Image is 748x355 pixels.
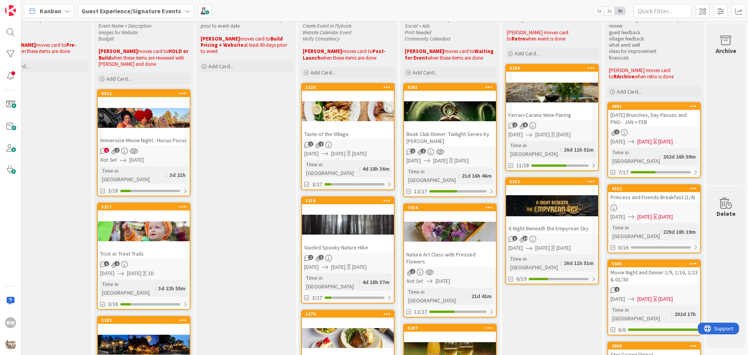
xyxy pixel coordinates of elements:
[155,284,156,293] span: :
[672,310,698,318] div: 202d 17h
[360,164,392,173] div: 4d 18h 36m
[406,277,423,284] i: Not Set
[100,166,166,184] div: Time in [GEOGRAPHIC_DATA]
[658,295,673,303] div: [DATE]
[359,164,360,173] span: :
[115,261,120,266] span: 2
[106,75,131,82] span: Add Card...
[304,274,359,291] div: Time in [GEOGRAPHIC_DATA]
[594,7,604,15] span: 1x
[421,148,426,154] span: 2
[562,259,596,267] div: 26d 11h 51m
[40,6,61,16] span: Kanban
[304,150,319,158] span: [DATE]
[331,263,346,271] span: [DATE]
[508,244,523,252] span: [DATE]
[302,129,394,139] div: Taste of the Village
[240,35,270,42] span: moves card to
[556,131,571,139] div: [DATE]
[609,30,699,36] p: guest feedback
[608,267,700,284] div: Movie Night and Dinner 1/9, 1/16, 1/23 & 01/30
[523,236,528,241] span: 14
[507,29,570,42] span: [PERSON_NAME] moves card to
[408,205,496,210] div: 7834
[100,269,115,277] span: [DATE]
[444,48,475,55] span: moves card to
[405,35,450,42] em: Community Calendars
[609,67,672,80] span: [PERSON_NAME] moves card to
[308,141,313,147] span: 1
[510,179,598,184] div: 5322
[535,244,550,252] span: [DATE]
[660,228,661,236] span: :
[99,23,152,29] em: Event Name + Description
[608,260,700,284] div: 5040Movie Night and Dinner 1/9, 1/16, 1/23 & 01/30
[304,160,359,177] div: Time in [GEOGRAPHIC_DATA]
[99,48,138,55] strong: [PERSON_NAME]
[608,192,700,202] div: Princess and Friends Breakfast (1/4)
[14,48,70,55] span: when these items are done
[535,131,550,139] span: [DATE]
[612,104,700,109] div: 4891
[610,138,625,146] span: [DATE]
[512,236,517,241] span: 1
[98,203,190,259] div: 5317Trick or Treat Trails
[508,131,523,139] span: [DATE]
[404,204,496,267] div: 7834Nature Art Class with Pressed Flowers
[101,91,190,96] div: 8022
[506,178,598,233] div: 5322A Night Beneath the Empyrean Sky
[660,152,661,161] span: :
[405,48,495,61] strong: Waiting for Event
[342,48,372,55] span: moves card to
[138,48,168,55] span: moves card to
[352,150,367,158] div: [DATE]
[608,103,700,110] div: 4891
[454,157,469,165] div: [DATE]
[612,186,700,191] div: 4522
[99,55,185,67] span: when these items are reviewed with [PERSON_NAME] and done
[308,255,313,260] span: 2
[609,48,699,55] p: ideas for improvement
[433,157,448,165] span: [DATE]
[427,55,483,61] span: when these items are done
[405,29,431,36] em: Print Needed
[302,84,394,91] div: 5320
[98,135,190,145] div: Immersive Movie Night - Hocus Pocus
[561,259,562,267] span: :
[359,278,360,286] span: :
[98,249,190,259] div: Trick or Treat Trails
[609,17,699,30] p: Retro Meeting to be held monthly to review:
[201,35,240,42] strong: [PERSON_NAME]
[104,261,109,266] span: 1
[99,48,189,61] strong: HOLD or Build
[305,85,394,90] div: 5320
[166,171,168,179] span: :
[562,145,596,154] div: 26d 11h 51m
[100,280,155,297] div: Time in [GEOGRAPHIC_DATA]
[612,343,700,349] div: 4896
[506,110,598,120] div: Ferrari-Carano Wine Pairing
[404,84,496,91] div: 6291
[716,46,736,55] div: Archive
[505,177,599,284] a: 5322A Night Beneath the Empyrean Sky[DATE][DATE][DATE]Time in [GEOGRAPHIC_DATA]:26d 11h 51m6/19
[301,196,395,304] a: 5318Guided Spooky Nature Hike[DATE][DATE][DATE]Time in [GEOGRAPHIC_DATA]:4d 18h 37m3/27
[436,277,450,285] span: [DATE]
[615,7,625,15] span: 3x
[609,36,699,42] p: villager feedback
[97,89,191,196] a: 8022Immersive Movie Night - Hocus PocusNot Set[DATE]Time in [GEOGRAPHIC_DATA]:3d 21h3/18
[360,278,392,286] div: 4d 18h 37m
[561,145,562,154] span: :
[512,122,517,127] span: 2
[525,35,565,42] span: when event is done
[608,185,700,202] div: 4522Princess and Friends Breakfast (1/4)
[635,73,674,80] span: when retro is done
[608,343,700,350] div: 4896
[108,187,118,195] span: 3/18
[305,198,394,203] div: 5318
[36,42,66,48] span: moves card to
[104,148,109,153] span: 1
[312,294,322,302] span: 3/27
[661,152,698,161] div: 202d 16h 59m
[98,203,190,210] div: 5317
[506,223,598,233] div: A Night Beneath the Empyrean Sky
